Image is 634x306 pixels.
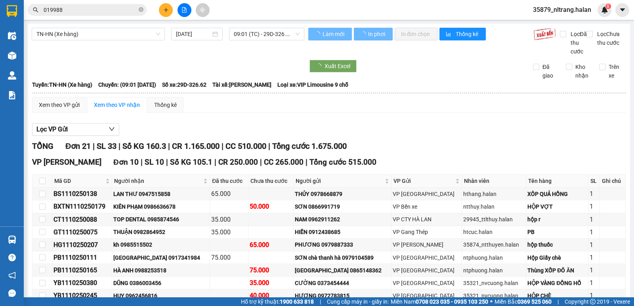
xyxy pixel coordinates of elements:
[295,190,390,198] div: THỦY 0978668879
[315,31,321,37] span: loading
[590,278,599,288] div: 1
[615,3,629,17] button: caret-down
[172,141,220,151] span: CR 1.165.000
[590,253,599,262] div: 1
[145,158,164,167] span: SL 10
[391,277,462,289] td: VP Yên Bình
[527,291,587,300] div: HỘP CHÈ
[52,251,112,264] td: PB1110250111
[200,7,205,13] span: aim
[306,158,307,167] span: |
[118,141,120,151] span: |
[65,141,91,151] span: Đơn 21
[391,226,462,239] td: VP Gang Thép
[170,158,212,167] span: Số KG 105.1
[391,264,462,277] td: VP Phú Bình
[567,30,588,56] span: Lọc Đã thu cước
[113,158,139,167] span: Đơn 10
[354,28,393,40] button: In phơi
[181,7,187,13] span: file-add
[8,32,16,40] img: warehouse-icon
[590,291,599,300] div: 1
[463,266,525,275] div: ntphuong.halan
[605,63,626,80] span: Trên xe
[296,177,383,185] span: Người gửi
[280,298,314,305] strong: 1900 633 818
[393,215,460,224] div: VP CTY HÀ LAN
[52,226,112,239] td: GT1110250075
[601,6,608,13] img: icon-new-feature
[588,175,600,188] th: SL
[178,3,191,17] button: file-add
[166,158,168,167] span: |
[210,175,248,188] th: Đã thu cước
[295,202,390,211] div: SƠN 0866991719
[295,253,390,262] div: SƠN chè thanh hà 0979104589
[316,63,325,69] span: loading
[250,240,292,250] div: 65.000
[52,277,112,289] td: YB1110250380
[32,82,92,88] b: Tuyến: TN-HN (Xe hàng)
[52,188,112,200] td: BS1110250138
[52,289,112,302] td: YB1110250245
[32,158,101,167] span: VP [PERSON_NAME]
[53,278,111,288] div: YB1110250380
[463,228,525,236] div: htcuc.halan
[391,239,462,251] td: VP Hoàng Gia
[295,266,390,275] div: [GEOGRAPHIC_DATA] 0865148362
[113,279,208,287] div: DŨNG 0386003456
[527,279,587,287] div: HỘP VÀNG ĐỒNG HỒ
[463,279,525,287] div: 35321_nvcuong.halan
[446,31,453,38] span: bar-chart
[558,297,559,306] span: |
[463,291,525,300] div: 35321_nvcuong.halan
[113,202,208,211] div: KIÊN PHẠM 0986636678
[113,190,208,198] div: LAN THƯ 0947515858
[122,141,166,151] span: Số KG 160.3
[250,201,292,211] div: 50.000
[393,177,454,185] span: VP Gửi
[309,60,357,72] button: Xuất Excel
[393,291,460,300] div: VP [GEOGRAPHIC_DATA]
[462,175,526,188] th: Nhân viên
[196,3,210,17] button: aim
[211,189,246,199] div: 65.000
[250,265,292,275] div: 75.000
[393,253,460,262] div: VP [GEOGRAPHIC_DATA]
[308,28,352,40] button: Làm mới
[295,228,390,236] div: HIỀN 0912438685
[212,80,271,89] span: Tài xế: [PERSON_NAME]
[8,51,16,60] img: warehouse-icon
[241,297,314,306] span: Hỗ trợ kỹ thuật:
[10,10,69,49] img: logo.jpg
[395,28,438,40] button: In đơn chọn
[416,298,488,305] strong: 0708 023 035 - 0935 103 250
[526,175,588,188] th: Tên hàng
[176,30,211,38] input: 11/10/2025
[98,80,156,89] span: Chuyến: (09:01 [DATE])
[53,253,111,262] div: PB1110250111
[162,80,206,89] span: Số xe: 29D-326.62
[268,141,270,151] span: |
[590,215,599,224] div: 1
[8,71,16,80] img: warehouse-icon
[234,28,299,40] span: 09:01 (TC) - 29D-326.62
[368,30,386,38] span: In phơi
[323,30,346,38] span: Làm mới
[463,253,525,262] div: ntphuong.halan
[463,202,525,211] div: ntthuy.halan
[607,4,609,9] span: 8
[393,202,460,211] div: VP Bến xe
[527,215,587,224] div: hộp r
[214,158,216,167] span: |
[590,227,599,237] div: 1
[222,141,223,151] span: |
[54,177,104,185] span: Mã GD
[8,91,16,99] img: solution-icon
[327,297,389,306] span: Cung cấp máy in - giấy in:
[490,300,493,303] span: ⚪️
[74,19,331,29] li: 271 - [PERSON_NAME] - [GEOGRAPHIC_DATA] - [GEOGRAPHIC_DATA]
[590,265,599,275] div: 1
[533,28,556,40] img: 9k=
[594,30,626,47] span: Lọc Chưa thu cước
